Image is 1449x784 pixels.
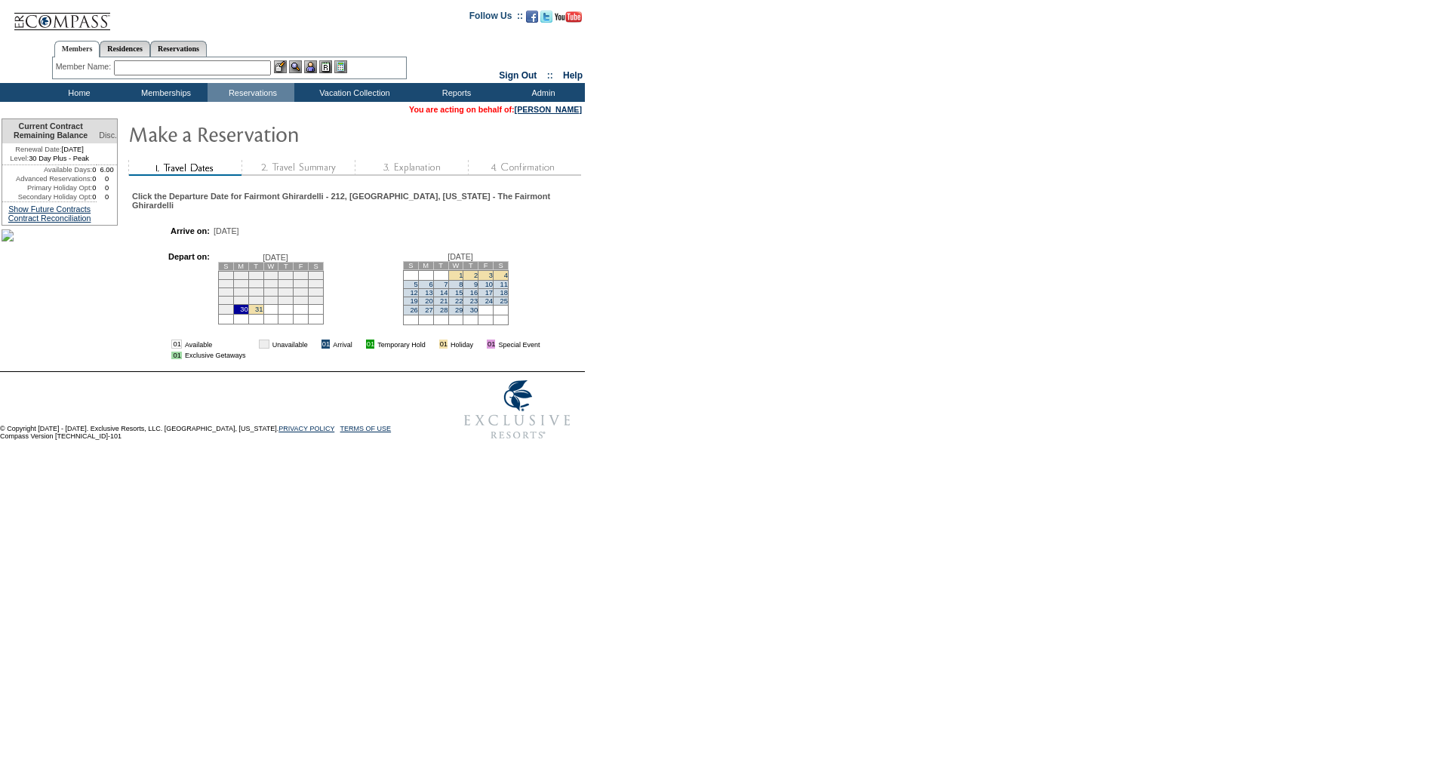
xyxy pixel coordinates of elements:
[214,226,239,235] span: [DATE]
[500,281,508,288] a: 11
[455,289,463,297] a: 15
[304,60,317,73] img: Impersonate
[185,340,246,349] td: Available
[340,425,392,432] a: TERMS OF USE
[440,306,448,314] a: 28
[2,165,92,174] td: Available Days:
[321,340,330,349] td: 01
[233,279,248,287] td: 9
[2,192,92,201] td: Secondary Holiday Opt:
[429,340,436,348] img: i.gif
[233,271,248,279] td: 2
[500,289,508,297] a: 18
[489,272,493,279] a: 3
[10,154,29,163] span: Level:
[526,11,538,23] img: Become our fan on Facebook
[233,262,248,270] td: M
[248,271,263,279] td: 3
[425,306,432,314] a: 27
[171,340,181,349] td: 01
[128,118,430,149] img: Make Reservation
[99,131,117,140] span: Disc.
[429,281,432,288] a: 6
[294,271,309,279] td: 6
[355,340,363,348] img: i.gif
[128,160,241,176] img: step1_state2.gif
[547,70,553,81] span: ::
[289,60,302,73] img: View
[448,252,473,261] span: [DATE]
[233,287,248,296] td: 16
[470,297,478,305] a: 23
[218,304,233,314] td: 29
[309,296,324,304] td: 28
[294,296,309,304] td: 27
[218,296,233,304] td: 22
[410,289,417,297] a: 12
[140,226,210,235] td: Arrive on:
[455,306,463,314] a: 29
[15,145,61,154] span: Renewal Date:
[54,41,100,57] a: Members
[278,287,294,296] td: 19
[150,41,207,57] a: Reservations
[425,297,432,305] a: 20
[185,352,246,359] td: Exclusive Getaways
[309,279,324,287] td: 14
[278,271,294,279] td: 5
[555,15,582,24] a: Subscribe to our YouTube Channel
[439,340,448,349] td: 01
[121,83,208,102] td: Memberships
[463,261,478,269] td: T
[540,11,552,23] img: Follow us on Twitter
[433,261,448,269] td: T
[469,9,523,27] td: Follow Us ::
[470,306,478,314] a: 30
[451,340,473,349] td: Holiday
[278,279,294,287] td: 12
[540,15,552,24] a: Follow us on Twitter
[410,297,417,305] a: 19
[259,340,269,349] td: 01
[319,60,332,73] img: Reservations
[499,70,537,81] a: Sign Out
[274,60,287,73] img: b_edit.gif
[92,183,97,192] td: 0
[233,296,248,304] td: 23
[311,340,318,348] img: i.gif
[132,192,580,210] div: Click the Departure Date for Fairmont Ghirardelli - 212, [GEOGRAPHIC_DATA], [US_STATE] - The Fair...
[218,262,233,270] td: S
[366,340,374,349] td: 01
[2,174,92,183] td: Advanced Reservations:
[2,229,14,241] img: Shot-24-074.jpg
[474,281,478,288] a: 9
[444,281,448,288] a: 7
[309,287,324,296] td: 21
[278,425,334,432] a: PRIVACY POLICY
[450,372,585,447] img: Exclusive Resorts
[440,289,448,297] a: 14
[526,15,538,24] a: Become our fan on Facebook
[459,272,463,279] a: 1
[2,154,97,165] td: 30 Day Plus - Peak
[272,340,308,349] td: Unavailable
[263,253,288,262] span: [DATE]
[248,340,256,348] img: i.gif
[355,160,468,176] img: step3_state1.gif
[377,340,426,349] td: Temporary Hold
[414,281,418,288] a: 5
[455,297,463,305] a: 22
[418,261,433,269] td: M
[498,83,585,102] td: Admin
[56,60,114,73] div: Member Name:
[208,83,294,102] td: Reservations
[263,296,278,304] td: 25
[278,296,294,304] td: 26
[294,279,309,287] td: 13
[485,297,493,305] a: 24
[92,192,97,201] td: 0
[478,261,494,269] td: F
[403,261,418,269] td: S
[448,261,463,269] td: W
[334,60,347,73] img: b_calculator.gif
